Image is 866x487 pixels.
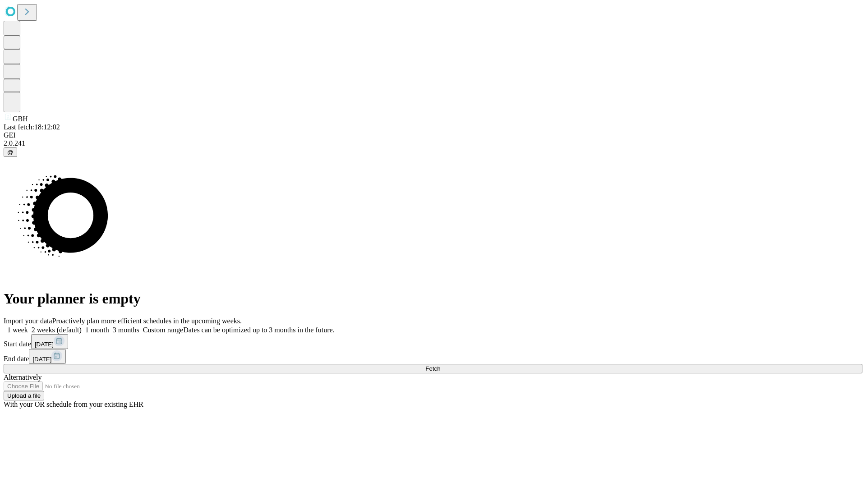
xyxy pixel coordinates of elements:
[32,356,51,363] span: [DATE]
[85,326,109,334] span: 1 month
[113,326,139,334] span: 3 months
[7,326,28,334] span: 1 week
[4,391,44,400] button: Upload a file
[4,123,60,131] span: Last fetch: 18:12:02
[4,147,17,157] button: @
[52,317,242,325] span: Proactively plan more efficient schedules in the upcoming weeks.
[4,139,862,147] div: 2.0.241
[32,326,82,334] span: 2 weeks (default)
[4,317,52,325] span: Import your data
[143,326,183,334] span: Custom range
[4,364,862,373] button: Fetch
[13,115,28,123] span: GBH
[31,334,68,349] button: [DATE]
[4,334,862,349] div: Start date
[35,341,54,348] span: [DATE]
[425,365,440,372] span: Fetch
[4,290,862,307] h1: Your planner is empty
[4,373,41,381] span: Alternatively
[4,400,143,408] span: With your OR schedule from your existing EHR
[29,349,66,364] button: [DATE]
[4,349,862,364] div: End date
[7,149,14,156] span: @
[183,326,334,334] span: Dates can be optimized up to 3 months in the future.
[4,131,862,139] div: GEI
